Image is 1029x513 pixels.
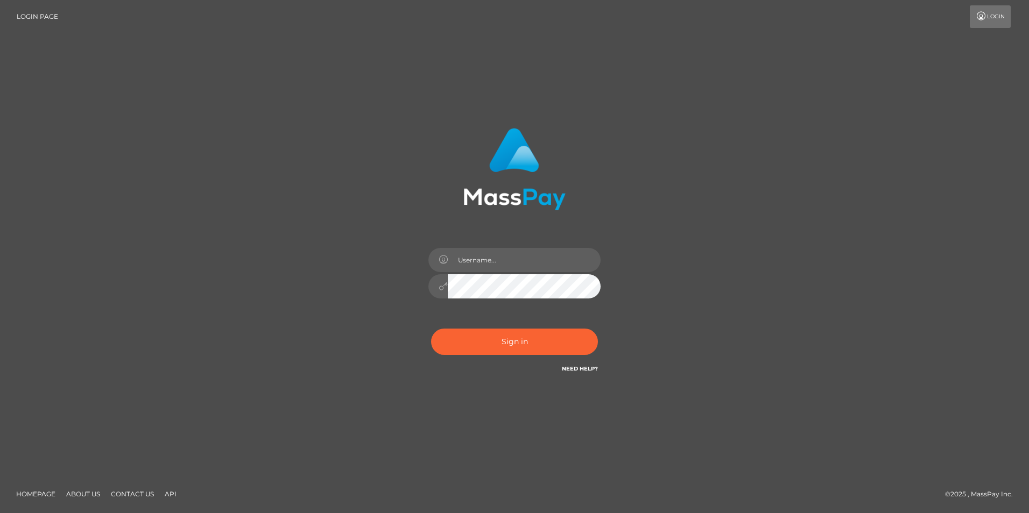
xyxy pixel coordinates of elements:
a: Contact Us [107,486,158,502]
input: Username... [448,248,601,272]
a: Need Help? [562,365,598,372]
a: Login [970,5,1011,28]
a: About Us [62,486,104,502]
img: MassPay Login [463,128,566,210]
a: Homepage [12,486,60,502]
button: Sign in [431,329,598,355]
div: © 2025 , MassPay Inc. [945,488,1021,500]
a: API [160,486,181,502]
a: Login Page [17,5,58,28]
